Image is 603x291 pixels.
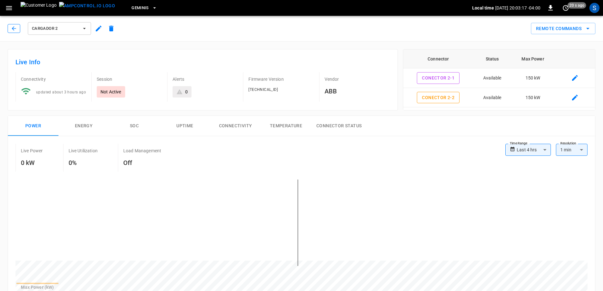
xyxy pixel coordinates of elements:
[473,88,511,108] td: Available
[59,2,115,10] img: ampcontrol.io logo
[511,49,555,68] th: Max Power
[403,49,473,68] th: Connector
[123,148,161,154] p: Load Management
[511,88,555,108] td: 150 kW
[32,25,79,32] span: Cargador 2
[15,57,390,67] h6: Live Info
[21,76,86,82] p: Connectivity
[531,23,595,35] button: Remote Commands
[261,116,311,136] button: Temperature
[473,68,511,88] td: Available
[21,148,43,154] p: Live Power
[472,5,494,11] p: Local time
[325,86,390,96] h6: ABB
[21,158,43,168] h6: 0 kW
[100,89,121,95] p: Not Active
[131,4,149,12] span: Geminis
[8,116,58,136] button: Power
[531,23,595,35] div: remote commands options
[129,2,160,14] button: Geminis
[560,141,576,146] label: Resolution
[403,49,595,146] table: connector table
[589,3,600,13] div: profile-icon
[97,76,162,82] p: Session
[160,116,210,136] button: Uptime
[417,92,460,104] button: Conector 2-2
[58,116,109,136] button: Energy
[325,76,390,82] p: Vendor
[248,76,314,82] p: Firmware Version
[473,107,511,127] td: Faulted
[568,2,586,9] span: 20 s ago
[123,158,161,168] h6: Off
[417,72,460,84] button: Conector 2-1
[36,90,86,94] span: updated about 3 hours ago
[511,107,555,127] td: 150 kW
[69,158,98,168] h6: 0%
[473,49,511,68] th: Status
[311,116,367,136] button: Connector Status
[21,2,57,14] img: Customer Logo
[69,148,98,154] p: Live Utilization
[185,89,188,95] div: 0
[510,141,527,146] label: Time Range
[28,22,91,35] button: Cargador 2
[556,144,588,156] div: 1 min
[173,76,238,82] p: Alerts
[109,116,160,136] button: SOC
[495,5,540,11] p: [DATE] 20:03:17 -04:00
[517,144,551,156] div: Last 4 hrs
[210,116,261,136] button: Connectivity
[511,68,555,88] td: 150 kW
[561,3,571,13] button: set refresh interval
[248,87,278,92] span: [TECHNICAL_ID]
